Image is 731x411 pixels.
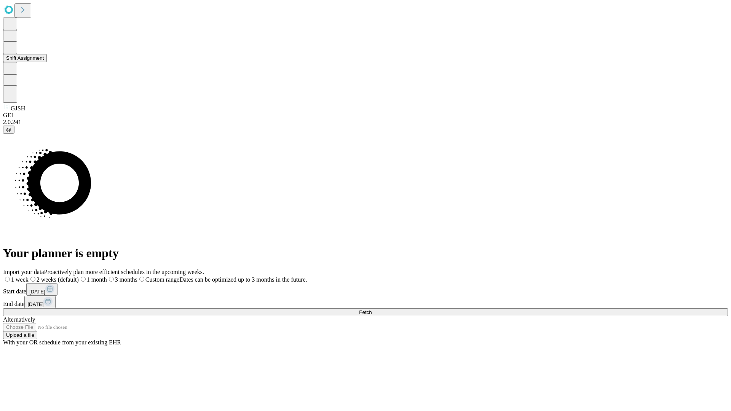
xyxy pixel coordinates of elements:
[3,283,728,296] div: Start date
[109,277,114,282] input: 3 months
[179,276,307,283] span: Dates can be optimized up to 3 months in the future.
[3,339,121,346] span: With your OR schedule from your existing EHR
[27,301,43,307] span: [DATE]
[81,277,86,282] input: 1 month
[26,283,57,296] button: [DATE]
[87,276,107,283] span: 1 month
[3,119,728,126] div: 2.0.241
[44,269,204,275] span: Proactively plan more efficient schedules in the upcoming weeks.
[3,112,728,119] div: GEI
[5,277,10,282] input: 1 week
[3,54,47,62] button: Shift Assignment
[115,276,137,283] span: 3 months
[6,127,11,132] span: @
[3,308,728,316] button: Fetch
[139,277,144,282] input: Custom rangeDates can be optimized up to 3 months in the future.
[11,105,25,112] span: GJSH
[29,289,45,295] span: [DATE]
[145,276,179,283] span: Custom range
[3,331,37,339] button: Upload a file
[3,246,728,260] h1: Your planner is empty
[3,269,44,275] span: Import your data
[3,316,35,323] span: Alternatively
[30,277,35,282] input: 2 weeks (default)
[359,309,372,315] span: Fetch
[24,296,56,308] button: [DATE]
[3,126,14,134] button: @
[11,276,29,283] span: 1 week
[3,296,728,308] div: End date
[37,276,79,283] span: 2 weeks (default)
